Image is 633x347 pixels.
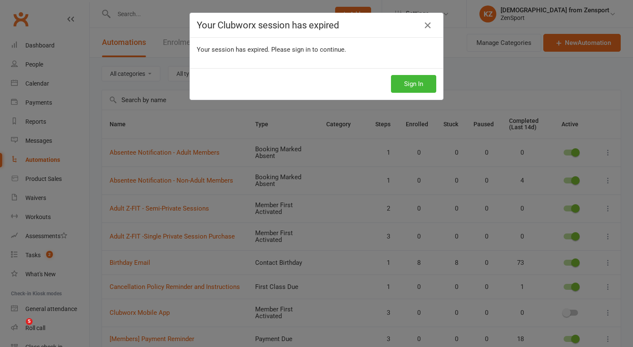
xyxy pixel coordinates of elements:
[421,19,435,32] a: Close
[197,46,346,53] span: Your session has expired. Please sign in to continue.
[26,318,33,325] span: 5
[8,318,29,339] iframe: Intercom live chat
[197,20,436,31] h4: Your Clubworx session has expired
[391,75,436,93] button: Sign In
